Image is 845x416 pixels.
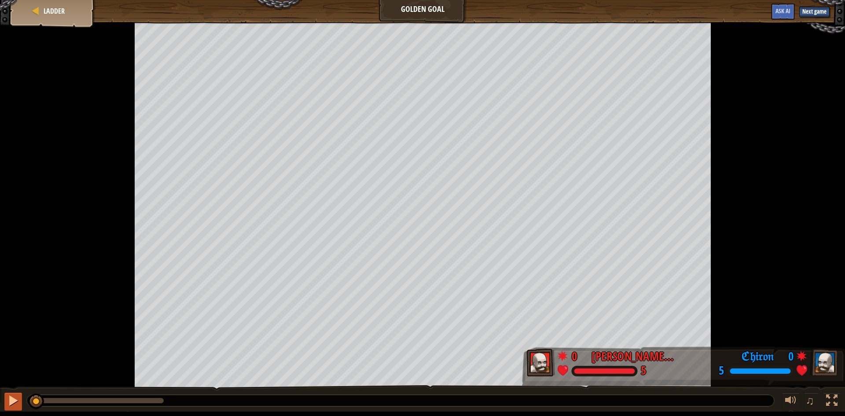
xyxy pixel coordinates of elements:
[741,348,774,365] div: ℭ𝔥𝔦𝔯𝔬𝔫
[775,7,790,15] span: Ask AI
[41,6,65,16] a: Ladder
[780,348,794,360] div: 0
[4,393,22,411] button: Ctrl + P: Pause
[44,6,65,16] span: Ladder
[806,394,815,407] span: ♫
[526,349,555,376] img: thang_avatar_frame.png
[799,7,830,17] button: Next game
[823,393,841,411] button: Toggle fullscreen
[804,393,819,411] button: ♫
[782,393,800,411] button: Adjust volume
[641,365,646,377] div: 5
[810,349,838,376] img: thang_avatar_frame.png
[572,348,585,360] div: 0
[719,365,724,377] div: 5
[591,348,677,365] div: [PERSON_NAME]-nap-90132
[771,4,795,20] button: Ask AI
